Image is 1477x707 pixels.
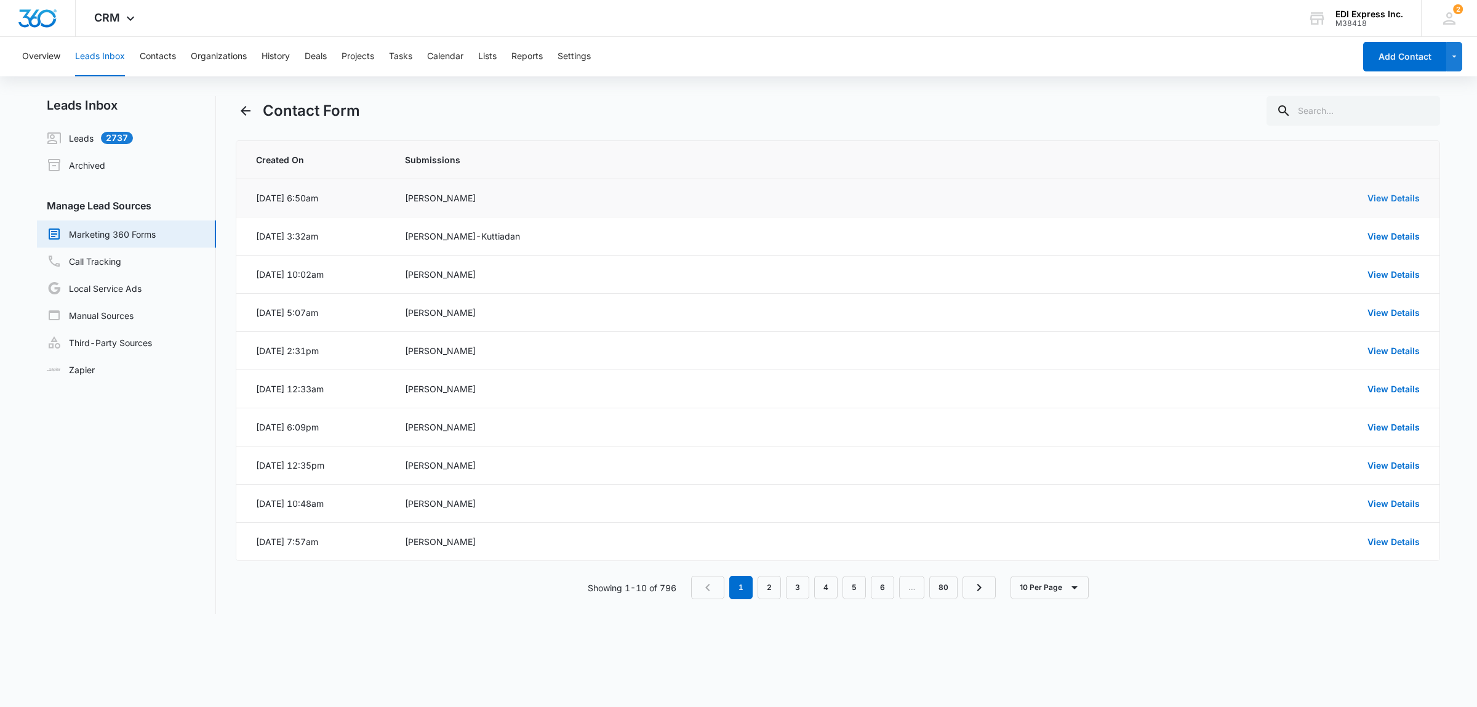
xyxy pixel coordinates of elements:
a: Call Tracking [47,254,121,269]
button: Projects [342,37,374,76]
a: Page 5 [843,576,866,599]
div: account id [1335,19,1403,28]
a: Page 4 [814,576,838,599]
button: Tasks [389,37,412,76]
div: [PERSON_NAME] [405,192,1031,204]
a: Page 3 [786,576,809,599]
div: [DATE] 10:02am [256,268,324,281]
div: [DATE] 10:48am [256,497,324,510]
div: [DATE] 12:35pm [256,459,324,472]
a: Manual Sources [47,308,134,323]
button: History [262,37,290,76]
a: View Details [1367,498,1420,509]
span: CRM [94,11,120,24]
div: [DATE] 6:09pm [256,421,319,434]
div: [DATE] 3:32am [256,230,318,243]
span: Submissions [405,153,1031,166]
nav: Pagination [691,576,996,599]
div: [PERSON_NAME] [405,459,1031,472]
a: View Details [1367,536,1420,547]
h2: Leads Inbox [37,96,216,115]
button: Back [236,101,255,121]
div: [PERSON_NAME] [405,268,1031,281]
button: Deals [305,37,327,76]
a: View Details [1367,307,1420,318]
button: Overview [22,37,60,76]
button: Reports [511,37,543,76]
a: View Details [1367,422,1420,432]
div: account name [1335,9,1403,19]
button: Organizations [191,37,247,76]
a: Page 2 [758,576,781,599]
em: 1 [729,576,753,599]
a: Page 80 [929,576,958,599]
a: Local Service Ads [47,281,142,296]
a: Page 6 [871,576,894,599]
a: View Details [1367,460,1420,471]
h3: Manage Lead Sources [37,198,216,213]
h1: Contact Form [263,100,360,122]
div: [PERSON_NAME] [405,535,1031,548]
button: Contacts [140,37,176,76]
div: [DATE] 12:33am [256,382,324,395]
a: View Details [1367,345,1420,356]
div: notifications count [1453,4,1463,14]
button: 10 Per Page [1011,576,1089,599]
input: Search... [1267,96,1440,126]
a: Zapier [47,363,95,376]
div: [DATE] 6:50am [256,192,318,204]
div: [PERSON_NAME] [405,306,1031,319]
div: [DATE] 2:31pm [256,344,319,357]
div: [PERSON_NAME] [405,382,1031,395]
a: Third-Party Sources [47,335,152,350]
a: Leads2737 [47,131,133,145]
div: [PERSON_NAME] [405,344,1031,357]
a: View Details [1367,193,1420,203]
button: Add Contact [1363,42,1446,71]
a: Archived [47,158,105,172]
div: [DATE] 5:07am [256,306,318,319]
div: [PERSON_NAME]-Kuttiadan [405,230,1031,243]
span: Created On [256,153,375,166]
div: [PERSON_NAME] [405,421,1031,434]
span: 2 [1453,4,1463,14]
div: [DATE] 7:57am [256,535,318,548]
button: Lists [478,37,497,76]
button: Settings [558,37,591,76]
a: Next Page [963,576,996,599]
button: Leads Inbox [75,37,125,76]
a: Marketing 360 Forms [47,227,156,241]
p: Showing 1-10 of 796 [588,581,676,594]
button: Calendar [427,37,463,76]
a: View Details [1367,384,1420,394]
a: View Details [1367,231,1420,241]
div: [PERSON_NAME] [405,497,1031,510]
a: View Details [1367,269,1420,280]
